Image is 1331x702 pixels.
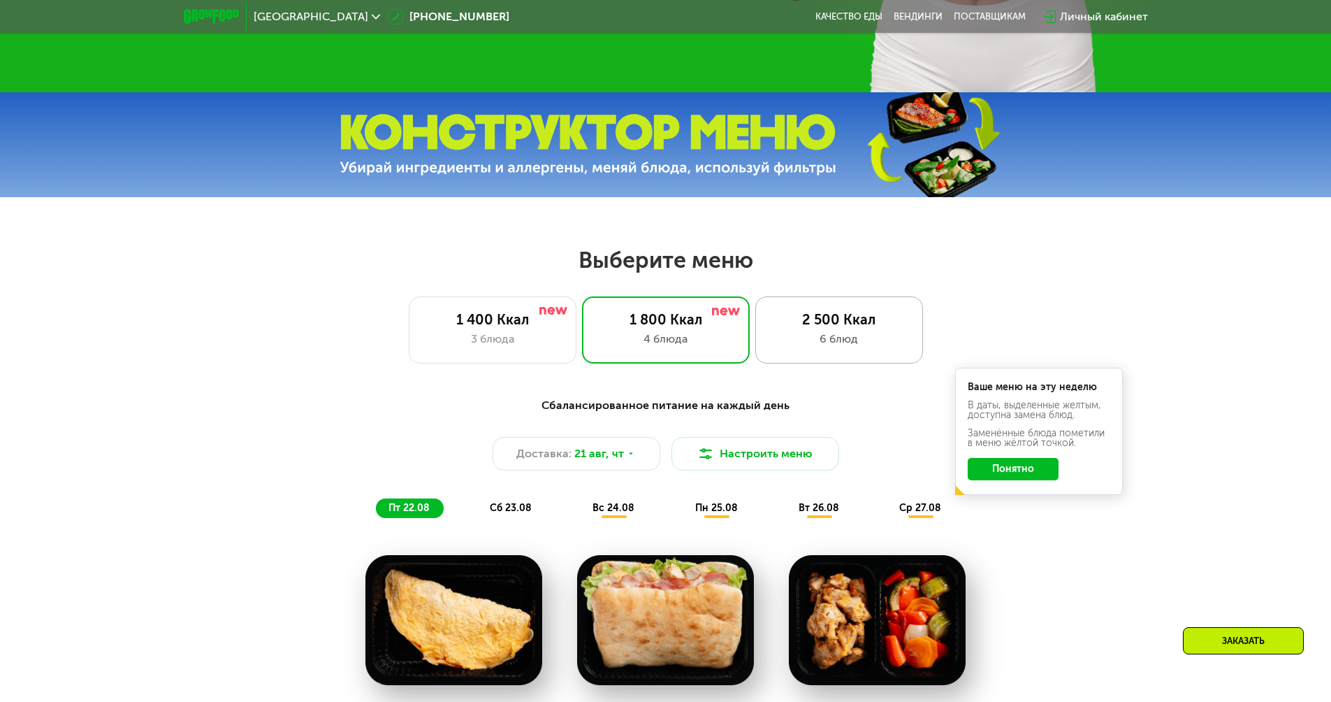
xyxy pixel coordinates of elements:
[1183,627,1304,654] div: Заказать
[770,311,908,328] div: 2 500 Ккал
[968,382,1110,392] div: Ваше меню на эту неделю
[252,397,1079,415] div: Сбалансированное питание на каждый день
[968,429,1110,448] div: Заменённые блюда пометили в меню жёлтой точкой.
[597,311,735,328] div: 1 800 Ккал
[815,11,882,22] a: Качество еды
[894,11,943,22] a: Вендинги
[695,502,738,514] span: пн 25.08
[423,331,562,348] div: 3 блюда
[574,445,624,462] span: 21 авг, чт
[388,502,430,514] span: пт 22.08
[954,11,1026,22] div: поставщикам
[387,8,509,25] a: [PHONE_NUMBER]
[671,437,839,471] button: Настроить меню
[516,445,572,462] span: Доставка:
[1060,8,1148,25] div: Личный кабинет
[490,502,532,514] span: сб 23.08
[597,331,735,348] div: 4 блюда
[968,458,1059,480] button: Понятно
[45,246,1286,274] h2: Выберите меню
[592,502,634,514] span: вс 24.08
[770,331,908,348] div: 6 блюд
[254,11,368,22] span: [GEOGRAPHIC_DATA]
[799,502,839,514] span: вт 26.08
[968,401,1110,420] div: В даты, выделенные желтым, доступна замена блюд.
[899,502,941,514] span: ср 27.08
[423,311,562,328] div: 1 400 Ккал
